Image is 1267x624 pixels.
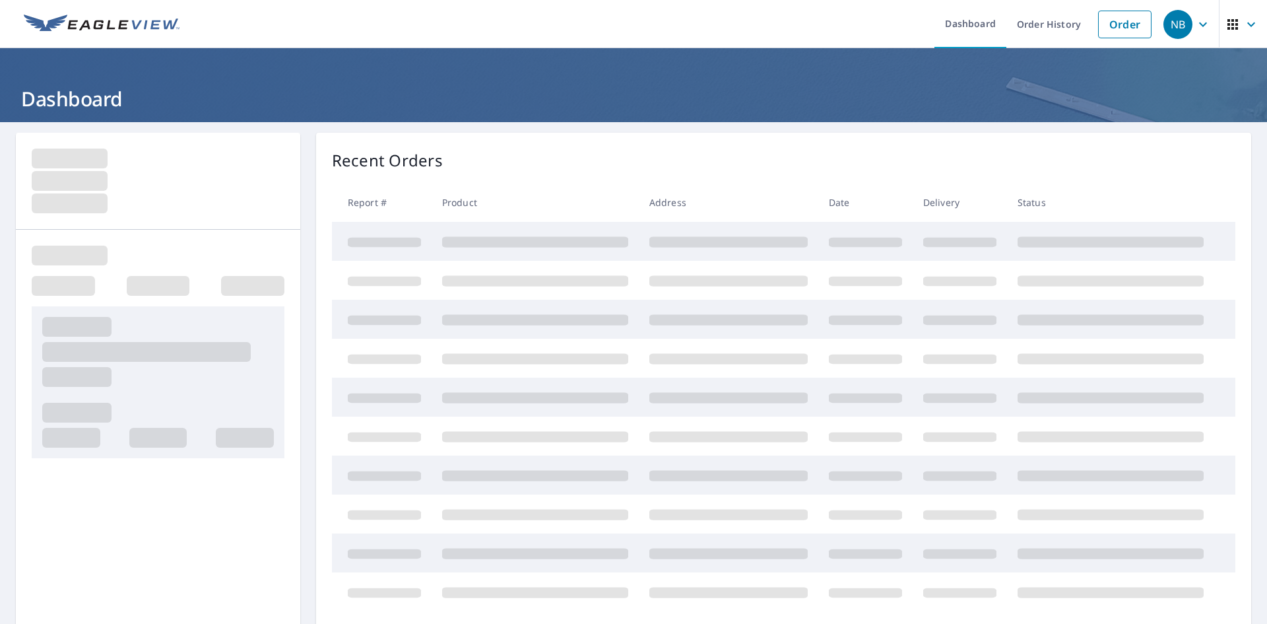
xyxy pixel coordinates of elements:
a: Order [1098,11,1152,38]
h1: Dashboard [16,85,1251,112]
p: Recent Orders [332,149,443,172]
th: Status [1007,183,1214,222]
th: Report # [332,183,432,222]
th: Address [639,183,818,222]
th: Delivery [913,183,1007,222]
img: EV Logo [24,15,179,34]
th: Product [432,183,639,222]
div: NB [1163,10,1192,39]
th: Date [818,183,913,222]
